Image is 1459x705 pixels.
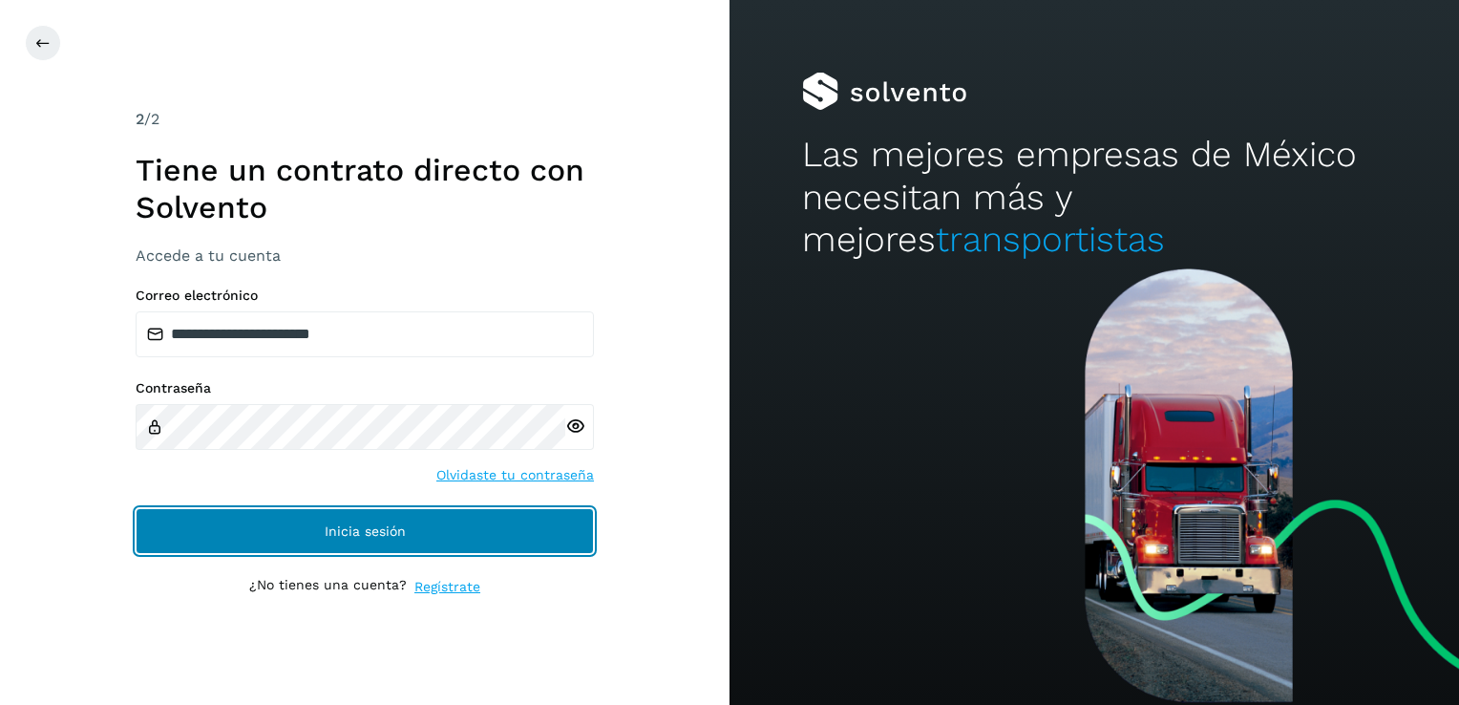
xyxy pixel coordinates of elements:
[136,246,594,265] h3: Accede a tu cuenta
[136,288,594,304] label: Correo electrónico
[249,577,407,597] p: ¿No tienes una cuenta?
[802,134,1385,261] h2: Las mejores empresas de México necesitan más y mejores
[136,152,594,225] h1: Tiene un contrato directo con Solvento
[325,524,406,538] span: Inicia sesión
[936,219,1165,260] span: transportistas
[136,108,594,131] div: /2
[136,380,594,396] label: Contraseña
[136,508,594,554] button: Inicia sesión
[414,577,480,597] a: Regístrate
[136,110,144,128] span: 2
[436,465,594,485] a: Olvidaste tu contraseña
